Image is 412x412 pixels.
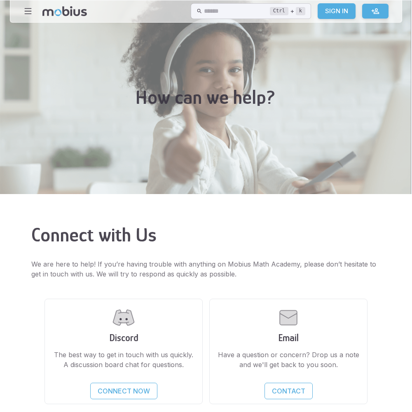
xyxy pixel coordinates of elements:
[51,350,196,370] p: The best way to get in touch with us quickly. A discussion board chat for questions.
[31,224,381,246] h2: Connect with Us
[90,383,157,399] a: Connect Now
[31,259,381,279] p: We are here to help! If you’re having trouble with anything on Mobius Math Academy, please don’t ...
[318,3,356,19] a: Sign In
[216,350,360,370] p: Have a question or concern? Drop us a note and we'll get back to you soon.
[216,332,360,343] h3: Email
[98,386,150,396] p: Connect Now
[270,7,288,15] kbd: Ctrl
[51,332,196,343] h3: Discord
[270,6,305,16] div: +
[272,386,305,396] p: Contact
[265,383,313,399] a: Contact
[296,7,305,15] kbd: k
